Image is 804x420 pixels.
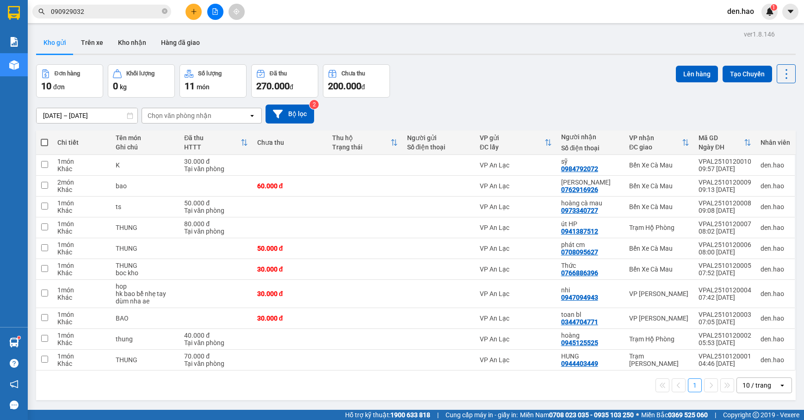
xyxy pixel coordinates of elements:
[561,199,620,207] div: hoàng cà mau
[8,6,20,20] img: logo-vxr
[629,143,682,151] div: ĐC giao
[668,411,708,419] strong: 0369 525 060
[184,134,240,142] div: Đã thu
[407,134,470,142] div: Người gửi
[113,80,118,92] span: 0
[57,286,106,294] div: 1 món
[688,378,702,392] button: 1
[699,165,751,173] div: 09:57 [DATE]
[772,4,775,11] span: 1
[332,143,390,151] div: Trạng thái
[699,318,751,326] div: 07:05 [DATE]
[184,352,247,360] div: 70.000 đ
[694,130,756,155] th: Toggle SortBy
[699,269,751,277] div: 07:52 [DATE]
[561,294,598,301] div: 0947094943
[480,356,552,364] div: VP An Lạc
[480,203,552,210] div: VP An Lạc
[629,335,689,343] div: Trạm Hộ Phòng
[744,29,775,39] div: ver 1.8.146
[212,8,218,15] span: file-add
[116,182,175,190] div: bao
[699,220,751,228] div: VPAL2510120007
[629,266,689,273] div: Bến Xe Cà Mau
[270,70,287,77] div: Đã thu
[699,311,751,318] div: VPAL2510120003
[57,318,106,326] div: Khác
[561,248,598,256] div: 0708095627
[629,245,689,252] div: Bến Xe Cà Mau
[309,100,319,109] sup: 2
[480,245,552,252] div: VP An Lạc
[116,356,175,364] div: THUNG
[111,31,154,54] button: Kho nhận
[116,269,175,277] div: boc kho
[561,220,620,228] div: út HP
[761,315,790,322] div: den.hao
[36,31,74,54] button: Kho gửi
[9,338,19,347] img: warehouse-icon
[771,4,777,11] sup: 1
[761,161,790,169] div: den.hao
[256,80,290,92] span: 270.000
[437,410,439,420] span: |
[549,411,634,419] strong: 0708 023 035 - 0935 103 250
[561,360,598,367] div: 0944403449
[116,245,175,252] div: THUNG
[480,161,552,169] div: VP An Lạc
[10,380,19,389] span: notification
[699,262,751,269] div: VPAL2510120005
[57,262,106,269] div: 1 món
[229,4,245,20] button: aim
[184,158,247,165] div: 30.000 đ
[257,290,323,297] div: 30.000 đ
[629,290,689,297] div: VP [PERSON_NAME]
[57,332,106,339] div: 1 món
[116,290,175,305] div: hk bao bể nhẹ tay dùm nha ae
[636,413,639,417] span: ⚪️
[480,134,544,142] div: VP gửi
[185,80,195,92] span: 11
[676,66,718,82] button: Lên hàng
[154,31,207,54] button: Hàng đã giao
[18,336,20,339] sup: 1
[761,290,790,297] div: den.hao
[116,262,175,269] div: THUNG
[761,356,790,364] div: den.hao
[761,203,790,210] div: den.hao
[257,266,323,273] div: 30.000 đ
[74,31,111,54] button: Trên xe
[148,111,211,120] div: Chọn văn phòng nhận
[184,360,247,367] div: Tại văn phòng
[561,158,620,165] div: sỹ
[57,158,106,165] div: 1 món
[761,182,790,190] div: den.hao
[57,241,106,248] div: 1 món
[10,359,19,368] span: question-circle
[57,139,106,146] div: Chi tiết
[699,158,751,165] div: VPAL2510120010
[162,8,167,14] span: close-circle
[9,60,19,70] img: warehouse-icon
[41,80,51,92] span: 10
[561,339,598,346] div: 0945125525
[184,199,247,207] div: 50.000 đ
[345,410,430,420] span: Hỗ trợ kỹ thuật:
[186,4,202,20] button: plus
[561,186,598,193] div: 0762916926
[162,7,167,16] span: close-circle
[699,360,751,367] div: 04:46 [DATE]
[257,245,323,252] div: 50.000 đ
[10,401,19,409] span: message
[561,269,598,277] div: 0766886396
[699,332,751,339] div: VPAL2510120002
[323,64,390,98] button: Chưa thu200.000đ
[761,245,790,252] div: den.hao
[120,83,127,91] span: kg
[561,207,598,214] div: 0973340727
[57,311,106,318] div: 1 món
[407,143,470,151] div: Số điện thoại
[629,203,689,210] div: Bến Xe Cà Mau
[116,134,175,142] div: Tên món
[766,7,774,16] img: icon-new-feature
